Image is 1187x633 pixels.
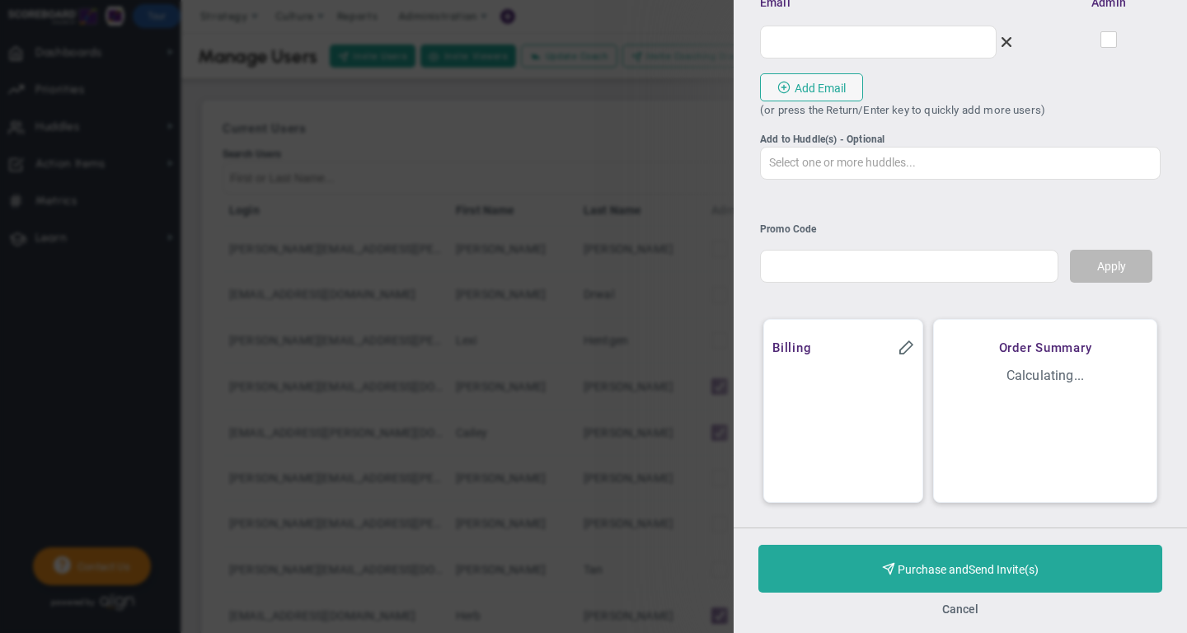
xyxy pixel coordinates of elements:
button: Apply [1070,250,1152,283]
button: Add Email [760,73,863,101]
h3: Order Summary [950,340,1140,355]
span: Purchase and [898,563,969,576]
span: Send Invite(s) [898,563,1039,576]
div: Promo Code [760,222,1161,237]
button: Cancel [942,603,978,616]
input: Add to Huddle(s) - Optional [761,148,1160,177]
button: Purchase andSend Invite(s) [758,545,1162,593]
div: Calculating... [950,368,1140,383]
div: Select one or more Huddles... The invited User(s) will be added to the Huddle as a member. [760,134,1161,145]
span: (or press the Return/Enter key to quickly add more users) [760,104,1045,116]
h3: Billing [772,340,914,355]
